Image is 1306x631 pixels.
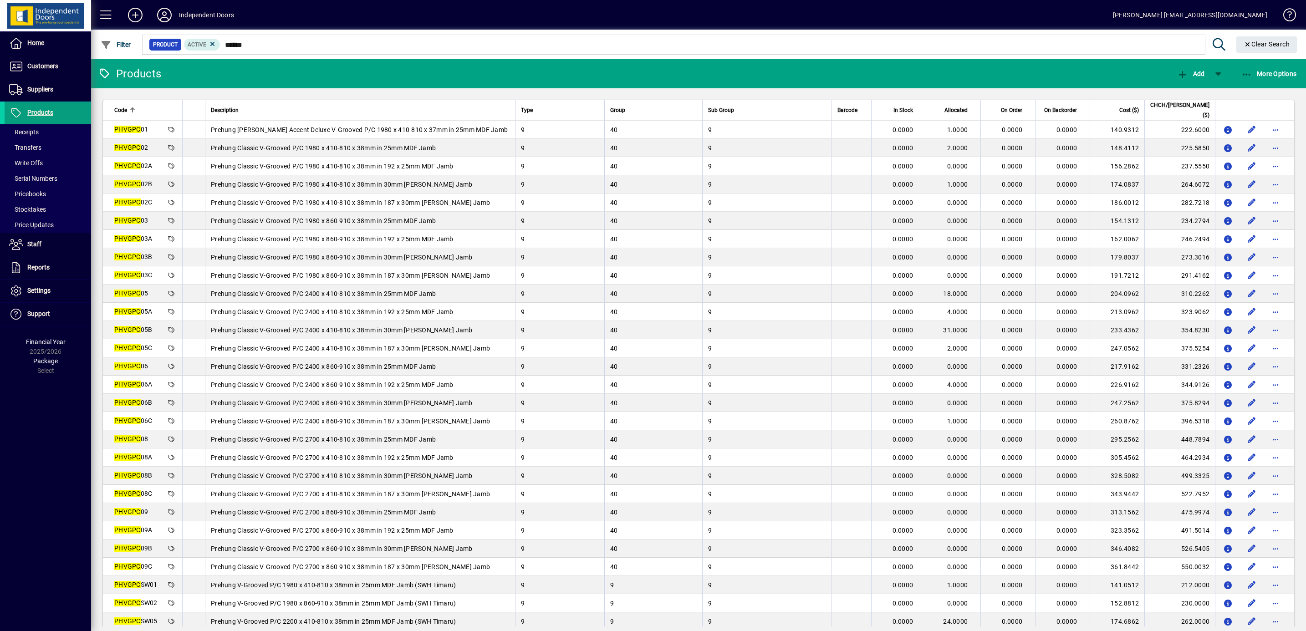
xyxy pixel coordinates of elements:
[1245,578,1259,592] button: Edit
[114,271,141,279] em: PHVGPC
[1056,254,1077,261] span: 0.0000
[1090,139,1144,157] td: 148.4112
[610,272,618,279] span: 40
[1002,272,1023,279] span: 0.0000
[708,144,712,152] span: 9
[1245,341,1259,356] button: Edit
[1056,308,1077,315] span: 0.0000
[114,217,148,224] span: 03
[947,308,968,315] span: 4.0000
[101,41,131,48] span: Filter
[1276,2,1295,31] a: Knowledge Base
[1056,163,1077,170] span: 0.0000
[1002,290,1023,297] span: 0.0000
[114,126,148,133] span: 01
[708,126,712,133] span: 9
[1144,248,1215,266] td: 273.3016
[1236,36,1297,53] button: Clear
[610,163,618,170] span: 40
[1268,614,1283,629] button: More options
[1268,487,1283,501] button: More options
[947,181,968,188] span: 1.0000
[1268,305,1283,319] button: More options
[1245,468,1259,483] button: Edit
[1090,321,1144,339] td: 233.4362
[1119,105,1139,115] span: Cost ($)
[1268,450,1283,465] button: More options
[1056,126,1077,133] span: 0.0000
[947,272,968,279] span: 0.0000
[986,105,1031,115] div: On Order
[932,105,976,115] div: Allocated
[521,144,525,152] span: 9
[893,363,913,370] span: 0.0000
[893,144,913,152] span: 0.0000
[610,105,697,115] div: Group
[1002,181,1023,188] span: 0.0000
[1245,487,1259,501] button: Edit
[708,254,712,261] span: 9
[708,345,712,352] span: 9
[1245,560,1259,574] button: Edit
[610,345,618,352] span: 40
[610,326,618,334] span: 40
[114,344,152,351] span: 05C
[610,144,618,152] span: 40
[1144,285,1215,303] td: 310.2262
[1245,250,1259,265] button: Edit
[893,199,913,206] span: 0.0000
[1245,614,1259,629] button: Edit
[1245,195,1259,210] button: Edit
[211,126,508,133] span: Prehung [PERSON_NAME] Accent Deluxe V-Grooved P/C 1980 x 410-810 x 37mm in 25mm MDF Jamb
[114,144,141,151] em: PHVGPC
[5,140,91,155] a: Transfers
[708,105,826,115] div: Sub Group
[114,362,141,370] em: PHVGPC
[837,105,857,115] span: Barcode
[1056,326,1077,334] span: 0.0000
[1268,578,1283,592] button: More options
[211,199,490,206] span: Prehung Classic V-Grooved P/C 1980 x 410-810 x 38mm in 187 x 30mm [PERSON_NAME] Jamb
[1268,250,1283,265] button: More options
[211,381,454,388] span: Prehung Classic V-Grooved P/C 2400 x 860-910 x 38mm in 192 x 25mm MDF Jamb
[1090,212,1144,230] td: 154.1312
[114,180,141,188] em: PHVGPC
[521,345,525,352] span: 9
[947,363,968,370] span: 0.0000
[9,175,57,182] span: Serial Numbers
[9,128,39,136] span: Receipts
[1113,8,1267,22] div: [PERSON_NAME] [EMAIL_ADDRESS][DOMAIN_NAME]
[5,32,91,55] a: Home
[1268,341,1283,356] button: More options
[114,381,141,388] em: PHVGPC
[1056,345,1077,352] span: 0.0000
[114,217,141,224] em: PHVGPC
[521,181,525,188] span: 9
[1245,541,1259,556] button: Edit
[1144,157,1215,175] td: 237.5550
[1175,66,1207,82] button: Add
[893,272,913,279] span: 0.0000
[947,345,968,352] span: 2.0000
[521,199,525,206] span: 9
[9,159,43,167] span: Write Offs
[1245,450,1259,465] button: Edit
[1245,596,1259,611] button: Edit
[610,217,618,224] span: 40
[1244,41,1290,48] span: Clear Search
[211,272,490,279] span: Prehung Classic V-Grooved P/C 1980 x 860-910 x 38mm in 187 x 30mm [PERSON_NAME] Jamb
[1245,377,1259,392] button: Edit
[5,78,91,101] a: Suppliers
[211,326,473,334] span: Prehung Classic V-Grooved P/C 2400 x 410-810 x 38mm in 30mm [PERSON_NAME] Jamb
[1002,326,1023,334] span: 0.0000
[947,126,968,133] span: 1.0000
[1002,199,1023,206] span: 0.0000
[1144,357,1215,376] td: 331.2326
[114,326,152,333] span: 05B
[211,163,454,170] span: Prehung Classic V-Grooved P/C 1980 x 410-810 x 38mm in 192 x 25mm MDF Jamb
[211,290,436,297] span: Prehung Classic V-Grooved P/C 2400 x 410-810 x 38mm in 25mm MDF Jamb
[1090,266,1144,285] td: 191.7212
[1090,175,1144,193] td: 174.0837
[9,206,46,213] span: Stocktakes
[5,186,91,202] a: Pricebooks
